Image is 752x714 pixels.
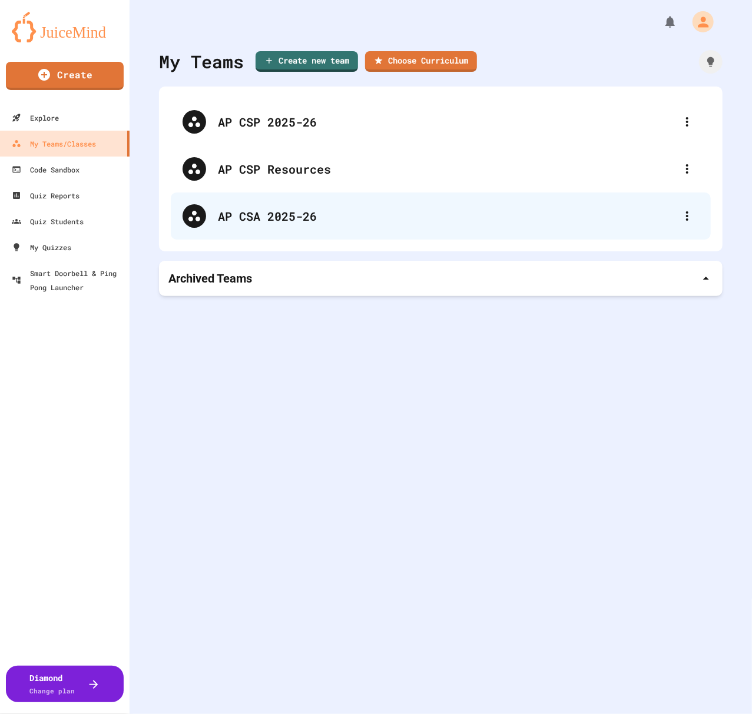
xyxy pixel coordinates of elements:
[12,188,79,202] div: Quiz Reports
[699,50,723,74] div: How it works
[6,62,124,90] a: Create
[171,192,711,240] div: AP CSA 2025-26
[12,111,59,125] div: Explore
[171,98,711,145] div: AP CSP 2025-26
[171,145,711,192] div: AP CSP Resources
[30,672,75,696] div: Diamond
[30,686,75,695] span: Change plan
[6,666,124,702] button: DiamondChange plan
[159,48,244,75] div: My Teams
[641,12,680,32] div: My Notifications
[680,8,717,35] div: My Account
[12,12,118,42] img: logo-orange.svg
[12,266,125,294] div: Smart Doorbell & Ping Pong Launcher
[218,113,675,131] div: AP CSP 2025-26
[168,270,252,287] p: Archived Teams
[12,214,84,228] div: Quiz Students
[12,240,71,254] div: My Quizzes
[12,162,79,177] div: Code Sandbox
[256,51,358,72] a: Create new team
[12,137,96,151] div: My Teams/Classes
[218,160,675,178] div: AP CSP Resources
[365,51,477,72] a: Choose Curriculum
[218,207,675,225] div: AP CSA 2025-26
